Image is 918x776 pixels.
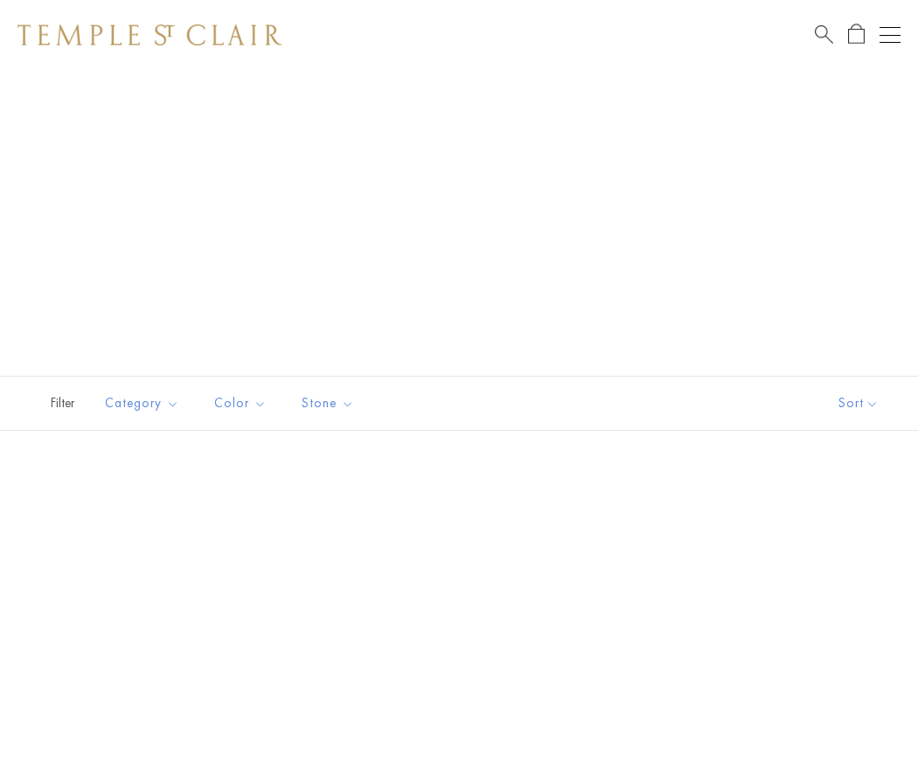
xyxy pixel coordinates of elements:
[799,377,918,430] button: Show sort by
[293,392,367,414] span: Stone
[815,24,833,45] a: Search
[17,24,282,45] img: Temple St. Clair
[205,392,280,414] span: Color
[201,384,280,423] button: Color
[96,392,192,414] span: Category
[289,384,367,423] button: Stone
[848,24,865,45] a: Open Shopping Bag
[880,24,901,45] button: Open navigation
[92,384,192,423] button: Category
